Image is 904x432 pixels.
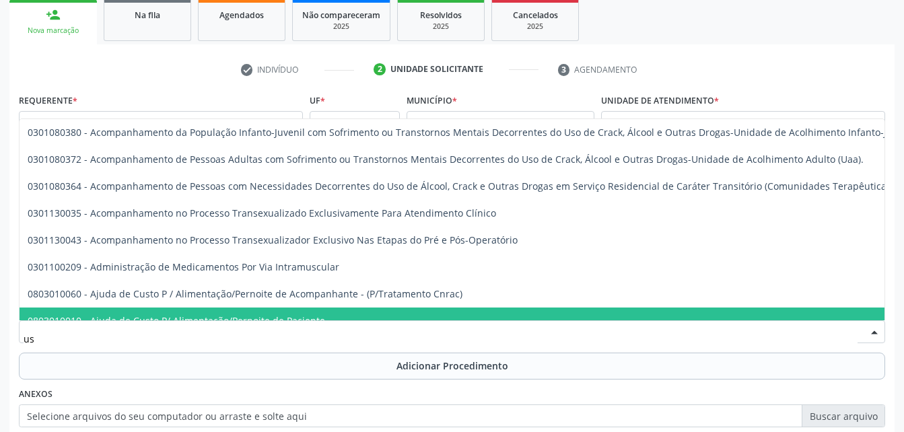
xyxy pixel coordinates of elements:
div: 2025 [407,22,475,32]
span: 0301080372 - Acompanhamento de Pessoas Adultas com Sofrimento ou Transtornos Mentais Decorrentes ... [28,153,864,166]
span: Na fila [135,9,160,21]
span: 0803010010 - Ajuda de Custo P/ Alimentação/Pernoite de Paciente [28,314,325,327]
span: Cancelados [513,9,558,21]
button: Adicionar Procedimento [19,353,885,380]
span: Unidade de Saude da Familia [GEOGRAPHIC_DATA] [606,116,858,129]
div: Nova marcação [19,26,88,36]
label: Requerente [19,90,77,111]
span: 0301080364 - Acompanhamento de Pessoas com Necessidades Decorrentes do Uso de Álcool, Crack e Out... [28,180,897,192]
span: 0301100209 - Administração de Medicamentos Por Via Intramuscular [28,260,339,273]
div: person_add [46,7,61,22]
div: 2025 [302,22,380,32]
label: Município [407,90,457,111]
span: Adicionar Procedimento [396,359,508,373]
span: Médico(a) [24,116,275,129]
input: Buscar por procedimento [24,325,858,352]
div: 2 [374,63,386,75]
div: 2025 [501,22,569,32]
span: [PERSON_NAME] [411,116,566,129]
span: 0803010060 - Ajuda de Custo P / Alimentação/Pernoite de Acompanhante - (P/Tratamento Cnrac) [28,287,462,300]
label: Unidade de atendimento [601,90,719,111]
div: Unidade solicitante [390,63,483,75]
span: Não compareceram [302,9,380,21]
span: Resolvidos [420,9,462,21]
span: 0301130035 - Acompanhamento no Processo Transexualizado Exclusivamente Para Atendimento Clínico [28,207,496,219]
span: Agendados [219,9,264,21]
span: AL [314,116,372,129]
span: 0301130043 - Acompanhamento no Processo Transexualizador Exclusivo Nas Etapas do Pré e Pós-Operat... [28,233,518,246]
label: UF [310,90,325,111]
